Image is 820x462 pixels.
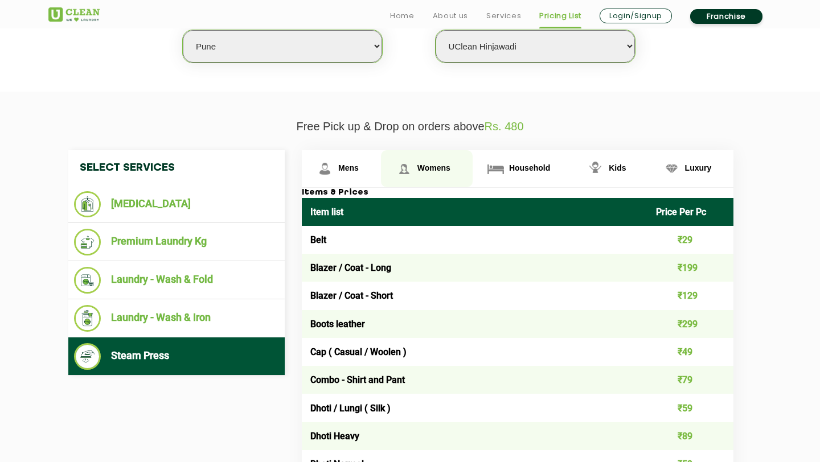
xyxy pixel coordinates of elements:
td: Boots leather [302,310,647,338]
img: Womens [394,159,414,179]
td: Blazer / Coat - Long [302,254,647,282]
td: ₹89 [647,422,734,450]
li: Steam Press [74,343,279,370]
td: Combo - Shirt and Pant [302,366,647,394]
td: ₹129 [647,282,734,310]
h4: Select Services [68,150,285,185]
span: Luxury [685,163,712,172]
td: ₹79 [647,366,734,394]
a: Franchise [690,9,762,24]
a: Services [486,9,521,23]
a: About us [433,9,468,23]
span: Womens [417,163,450,172]
td: Blazer / Coat - Short [302,282,647,310]
a: Home [390,9,415,23]
img: Laundry - Wash & Iron [74,305,101,332]
img: Laundry - Wash & Fold [74,267,101,294]
td: ₹199 [647,254,734,282]
img: Luxury [662,159,682,179]
td: Dhoti / Lungi ( Silk ) [302,394,647,422]
li: Laundry - Wash & Iron [74,305,279,332]
td: ₹29 [647,226,734,254]
td: Dhoti Heavy [302,422,647,450]
img: Kids [585,159,605,179]
td: ₹59 [647,394,734,422]
th: Price Per Pc [647,198,734,226]
li: Premium Laundry Kg [74,229,279,255]
img: Mens [315,159,335,179]
a: Login/Signup [600,9,672,23]
span: Mens [338,163,359,172]
h3: Items & Prices [302,188,733,198]
td: ₹299 [647,310,734,338]
img: UClean Laundry and Dry Cleaning [48,7,100,22]
th: Item list [302,198,647,226]
p: Free Pick up & Drop on orders above [48,120,772,133]
img: Premium Laundry Kg [74,229,101,255]
img: Dry Cleaning [74,191,101,217]
span: Rs. 480 [485,120,524,133]
li: Laundry - Wash & Fold [74,267,279,294]
td: ₹49 [647,338,734,366]
td: Cap ( Casual / Woolen ) [302,338,647,366]
img: Steam Press [74,343,101,370]
img: Household [486,159,506,179]
td: Belt [302,226,647,254]
a: Pricing List [539,9,581,23]
li: [MEDICAL_DATA] [74,191,279,217]
span: Household [509,163,550,172]
span: Kids [609,163,626,172]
